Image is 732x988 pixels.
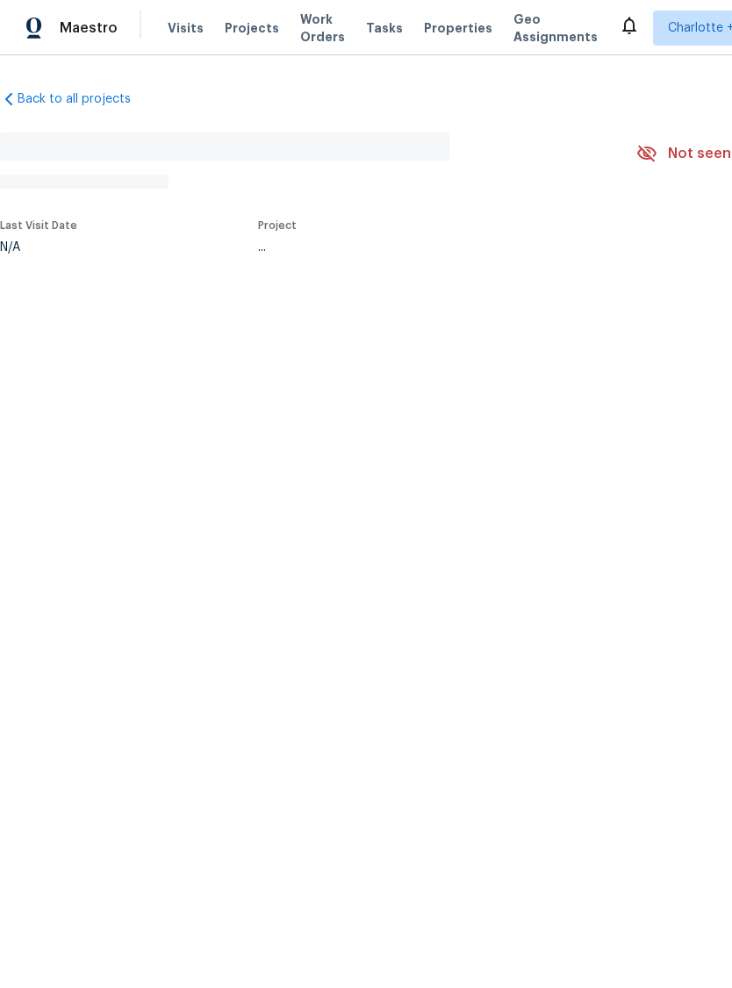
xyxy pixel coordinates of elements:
[168,19,204,37] span: Visits
[258,220,297,231] span: Project
[225,19,279,37] span: Projects
[300,11,345,46] span: Work Orders
[258,241,595,254] div: ...
[424,19,492,37] span: Properties
[366,22,403,34] span: Tasks
[60,19,118,37] span: Maestro
[513,11,598,46] span: Geo Assignments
